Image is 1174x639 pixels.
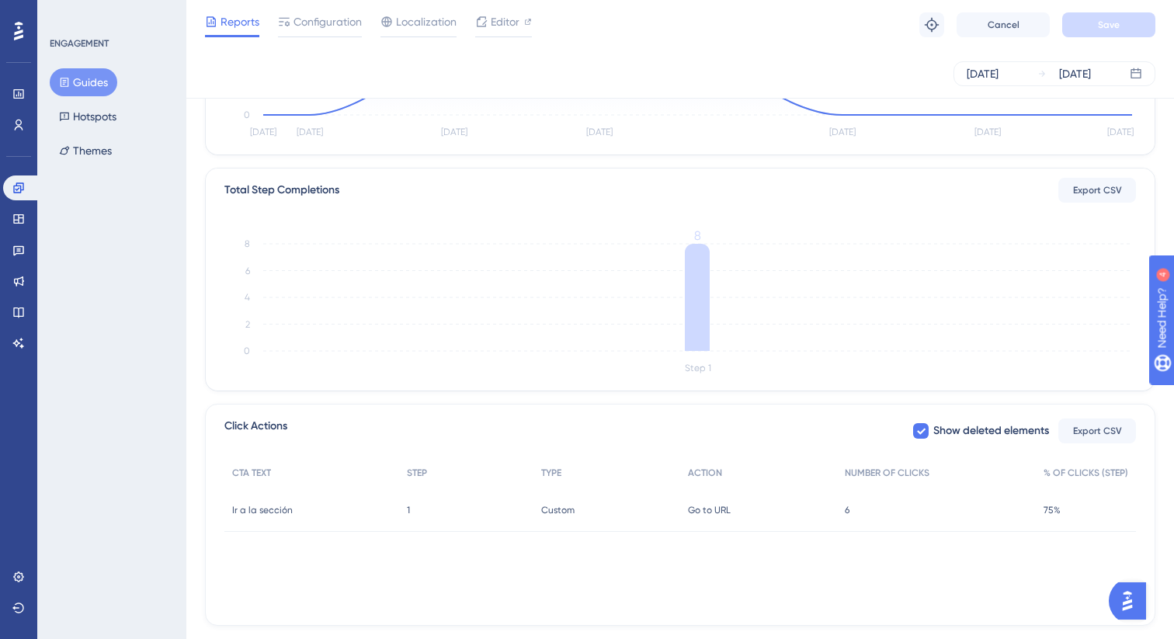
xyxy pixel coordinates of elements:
[1073,425,1122,437] span: Export CSV
[297,127,323,137] tspan: [DATE]
[1058,418,1136,443] button: Export CSV
[245,266,250,276] tspan: 6
[1059,64,1091,83] div: [DATE]
[933,422,1049,440] span: Show deleted elements
[845,504,849,516] span: 6
[50,102,126,130] button: Hotspots
[988,19,1019,31] span: Cancel
[957,12,1050,37] button: Cancel
[441,127,467,137] tspan: [DATE]
[245,319,250,330] tspan: 2
[491,12,519,31] span: Editor
[1044,504,1061,516] span: 75%
[224,417,287,445] span: Click Actions
[974,127,1001,137] tspan: [DATE]
[541,467,561,479] span: TYPE
[221,12,259,31] span: Reports
[36,4,97,23] span: Need Help?
[1109,578,1155,624] iframe: UserGuiding AI Assistant Launcher
[1073,184,1122,196] span: Export CSV
[50,137,121,165] button: Themes
[396,12,457,31] span: Localization
[688,504,731,516] span: Go to URL
[586,127,613,137] tspan: [DATE]
[694,228,701,243] tspan: 8
[541,504,575,516] span: Custom
[1044,467,1128,479] span: % OF CLICKS (STEP)
[244,109,250,120] tspan: 0
[50,68,117,96] button: Guides
[1062,12,1155,37] button: Save
[245,292,250,303] tspan: 4
[50,37,109,50] div: ENGAGEMENT
[688,467,722,479] span: ACTION
[407,467,427,479] span: STEP
[232,467,271,479] span: CTA TEXT
[232,504,293,516] span: Ir a la sección
[1107,127,1134,137] tspan: [DATE]
[1058,178,1136,203] button: Export CSV
[250,127,276,137] tspan: [DATE]
[967,64,999,83] div: [DATE]
[685,363,711,373] tspan: Step 1
[1098,19,1120,31] span: Save
[108,8,113,20] div: 4
[224,181,339,200] div: Total Step Completions
[845,467,929,479] span: NUMBER OF CLICKS
[293,12,362,31] span: Configuration
[245,238,250,249] tspan: 8
[829,127,856,137] tspan: [DATE]
[407,504,410,516] span: 1
[244,346,250,356] tspan: 0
